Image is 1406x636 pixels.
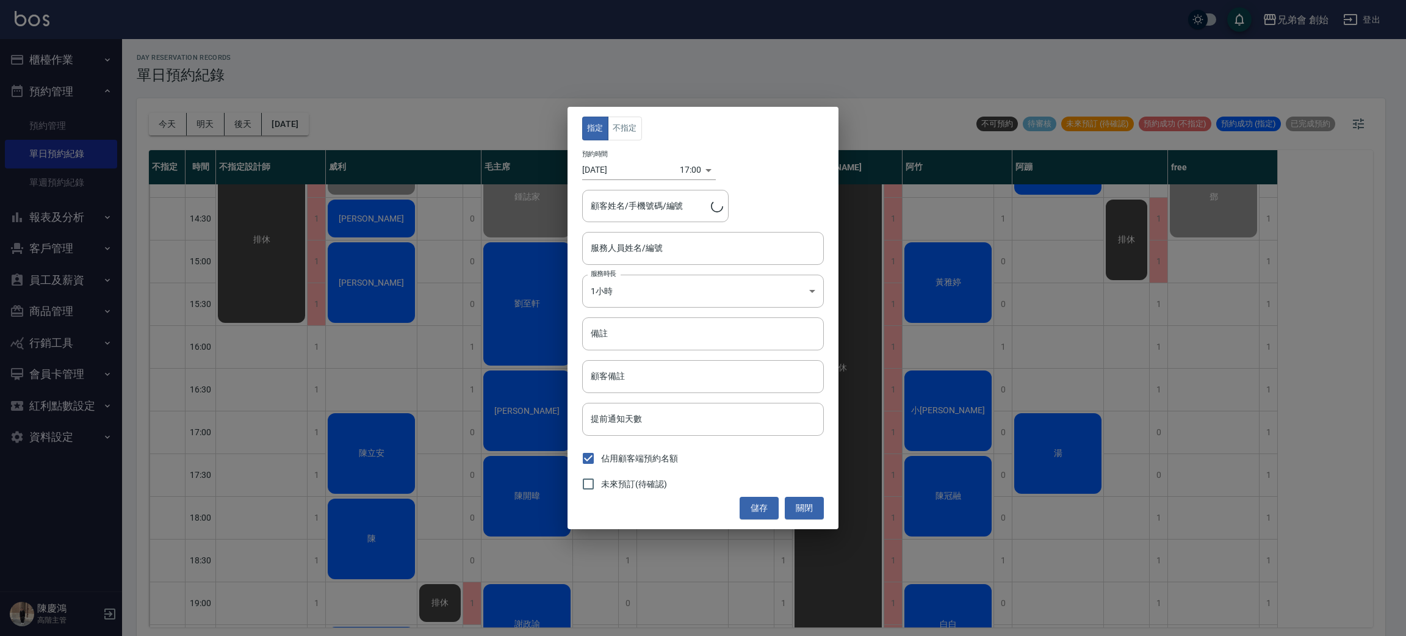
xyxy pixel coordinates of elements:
[680,160,701,180] div: 17:00
[582,275,824,308] div: 1小時
[601,478,667,491] span: 未來預訂(待確認)
[582,117,608,140] button: 指定
[601,452,678,465] span: 佔用顧客端預約名額
[740,497,779,519] button: 儲存
[582,160,680,180] input: Choose date, selected date is 2025-09-14
[785,497,824,519] button: 關閉
[591,269,616,278] label: 服務時長
[582,150,608,159] label: 預約時間
[608,117,642,140] button: 不指定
